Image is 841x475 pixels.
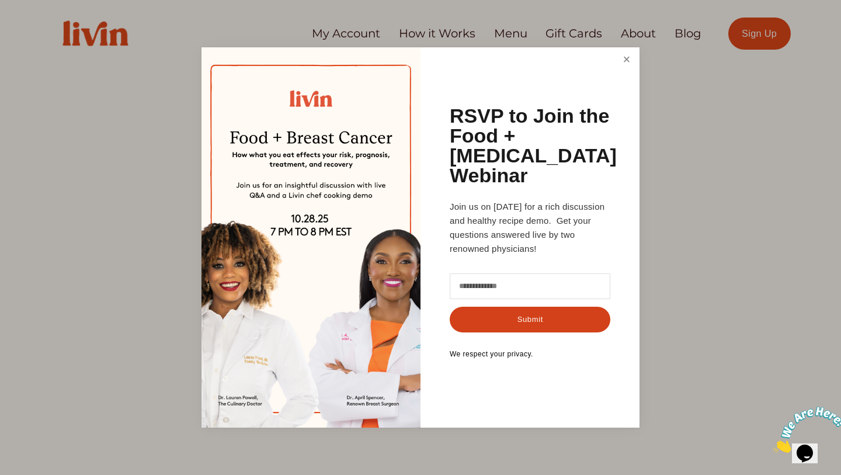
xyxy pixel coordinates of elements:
span: Submit [517,315,543,324]
p: We respect your privacy. [450,350,610,359]
a: Close [616,49,638,71]
img: Chat attention grabber [5,5,77,51]
p: Join us on [DATE] for a rich discussion and healthy recipe demo. Get your questions answered live... [450,200,610,256]
button: Submit [450,307,610,332]
h1: RSVP to Join the Food + [MEDICAL_DATA] Webinar [450,106,617,185]
iframe: chat widget [769,402,841,457]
